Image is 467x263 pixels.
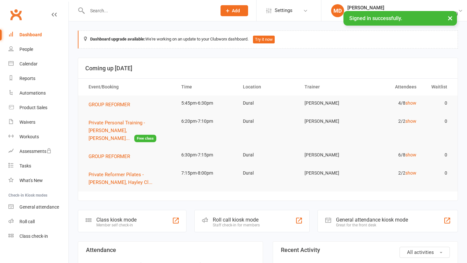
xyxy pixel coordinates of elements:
[8,6,24,23] a: Clubworx
[360,96,422,111] td: 4/8
[19,61,38,66] div: Calendar
[19,90,46,96] div: Automations
[89,171,170,186] button: Private Reformer Pilates - [PERSON_NAME], Hayley Cl...
[407,249,434,255] span: All activities
[8,200,68,214] a: General attendance kiosk mode
[422,96,453,111] td: 0
[19,47,33,52] div: People
[349,15,402,21] span: Signed in successfully.
[8,57,68,71] a: Calendar
[85,6,212,15] input: Search...
[336,217,408,223] div: General attendance kiosk mode
[221,5,248,16] button: Add
[19,163,31,168] div: Tasks
[89,119,170,143] button: Private Personal Training - [PERSON_NAME], [PERSON_NAME]...Free class
[275,3,293,18] span: Settings
[89,102,130,108] span: GROUP REFORMER
[213,217,260,223] div: Roll call kiosk mode
[8,100,68,115] a: Product Sales
[237,79,299,95] th: Location
[331,4,344,17] div: MD
[19,219,35,224] div: Roll call
[8,214,68,229] a: Roll call
[96,223,137,227] div: Member self check-in
[134,135,156,142] span: Free class
[19,76,35,81] div: Reports
[19,149,52,154] div: Assessments
[8,173,68,188] a: What's New
[360,166,422,181] td: 2/2
[175,114,237,129] td: 6:20pm-7:10pm
[78,30,458,49] div: We're working on an update to your Clubworx dashboard.
[86,247,255,253] h3: Attendance
[405,100,416,106] a: show
[89,154,130,159] span: GROUP REFORMER
[85,65,450,72] h3: Coming up [DATE]
[237,114,299,129] td: Dural
[8,42,68,57] a: People
[360,79,422,95] th: Attendees
[422,114,453,129] td: 0
[8,159,68,173] a: Tasks
[336,223,408,227] div: Great for the front desk
[96,217,137,223] div: Class kiosk mode
[347,5,458,11] div: [PERSON_NAME]
[175,147,237,163] td: 6:30pm-7:15pm
[89,101,135,109] button: GROUP REFORMER
[175,79,237,95] th: Time
[405,170,416,176] a: show
[299,166,360,181] td: [PERSON_NAME]
[422,166,453,181] td: 0
[444,11,456,25] button: ×
[19,32,42,37] div: Dashboard
[360,147,422,163] td: 6/8
[89,120,145,141] span: Private Personal Training - [PERSON_NAME], [PERSON_NAME]...
[299,114,360,129] td: [PERSON_NAME]
[8,71,68,86] a: Reports
[19,134,39,139] div: Workouts
[237,96,299,111] td: Dural
[19,178,43,183] div: What's New
[8,115,68,130] a: Waivers
[175,96,237,111] td: 5:45pm-6:30pm
[360,114,422,129] td: 2/2
[299,147,360,163] td: [PERSON_NAME]
[299,96,360,111] td: [PERSON_NAME]
[400,247,450,258] button: All activities
[237,147,299,163] td: Dural
[253,36,275,43] button: Try it now
[175,166,237,181] td: 7:15pm-8:00pm
[8,86,68,100] a: Automations
[299,79,360,95] th: Trainer
[90,37,145,41] strong: Dashboard upgrade available:
[8,144,68,159] a: Assessments
[347,11,458,17] div: Mission Possible Fitness Dural (Shay [PERSON_NAME])
[213,223,260,227] div: Staff check-in for members
[8,28,68,42] a: Dashboard
[19,234,48,239] div: Class check-in
[422,79,453,95] th: Waitlist
[19,204,59,210] div: General attendance
[89,153,135,160] button: GROUP REFORMER
[405,119,416,124] a: show
[281,247,450,253] h3: Recent Activity
[8,229,68,244] a: Class kiosk mode
[8,130,68,144] a: Workouts
[237,166,299,181] td: Dural
[405,152,416,157] a: show
[89,172,152,185] span: Private Reformer Pilates - [PERSON_NAME], Hayley Cl...
[19,120,35,125] div: Waivers
[422,147,453,163] td: 0
[19,105,47,110] div: Product Sales
[232,8,240,13] span: Add
[83,79,175,95] th: Event/Booking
